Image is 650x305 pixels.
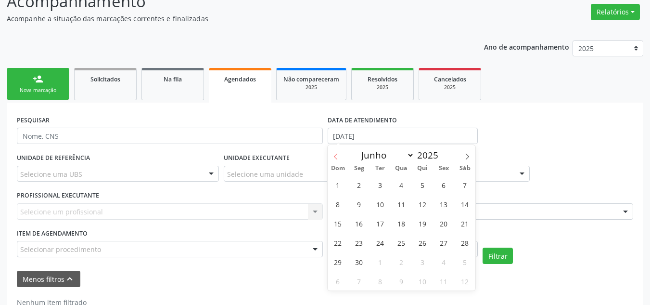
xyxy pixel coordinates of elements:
span: Junho 15, 2025 [329,214,347,233]
span: Junho 19, 2025 [413,214,432,233]
span: Julho 12, 2025 [456,272,474,291]
span: Junho 16, 2025 [350,214,369,233]
span: Qui [412,165,433,172]
span: Junho 22, 2025 [329,233,347,252]
span: Qua [391,165,412,172]
span: Junho 6, 2025 [434,175,453,194]
span: Selecione uma unidade [227,169,303,179]
span: Junho 28, 2025 [456,233,474,252]
span: Dom [328,165,349,172]
span: Junho 27, 2025 [434,233,453,252]
span: Resolvidos [368,75,397,83]
span: Junho 13, 2025 [434,195,453,213]
button: Menos filtroskeyboard_arrow_up [17,271,80,288]
span: Junho 11, 2025 [392,195,411,213]
span: Sex [433,165,454,172]
input: Selecione um intervalo [328,128,478,144]
span: Junho 21, 2025 [456,214,474,233]
span: Julho 10, 2025 [413,272,432,291]
span: Julho 1, 2025 [371,252,390,271]
label: UNIDADE EXECUTANTE [224,151,290,166]
div: 2025 [358,84,407,91]
span: Junho 14, 2025 [456,195,474,213]
span: Junho 12, 2025 [413,195,432,213]
span: Não compareceram [283,75,339,83]
span: Selecione uma UBS [20,169,82,179]
span: Julho 11, 2025 [434,272,453,291]
button: Filtrar [483,248,513,264]
select: Month [357,148,415,162]
span: Julho 7, 2025 [350,272,369,291]
label: PROFISSIONAL EXECUTANTE [17,188,99,203]
div: 2025 [426,84,474,91]
span: Junho 23, 2025 [350,233,369,252]
span: Junho 20, 2025 [434,214,453,233]
span: Julho 6, 2025 [329,272,347,291]
span: Junho 9, 2025 [350,195,369,213]
label: UNIDADE DE REFERÊNCIA [17,151,90,166]
span: Junho 4, 2025 [392,175,411,194]
div: Nova marcação [14,87,62,94]
span: Junho 7, 2025 [456,175,474,194]
label: DATA DE ATENDIMENTO [328,113,397,128]
span: Julho 8, 2025 [371,272,390,291]
span: Junho 30, 2025 [350,252,369,271]
span: Julho 4, 2025 [434,252,453,271]
span: Junho 26, 2025 [413,233,432,252]
span: Sáb [454,165,475,172]
span: Julho 2, 2025 [392,252,411,271]
span: Na fila [164,75,182,83]
span: Junho 2, 2025 [350,175,369,194]
span: Selecionar procedimento [20,244,101,254]
span: Junho 18, 2025 [392,214,411,233]
input: Nome, CNS [17,128,323,144]
div: person_add [33,74,43,84]
span: Junho 1, 2025 [329,175,347,194]
span: Junho 5, 2025 [413,175,432,194]
i: keyboard_arrow_up [64,274,75,284]
span: Seg [348,165,370,172]
input: Year [414,149,446,161]
span: Julho 9, 2025 [392,272,411,291]
label: Item de agendamento [17,226,88,241]
span: Junho 3, 2025 [371,175,390,194]
div: 2025 [283,84,339,91]
p: Ano de acompanhamento [484,40,569,53]
span: Agendados [224,75,256,83]
span: Junho 25, 2025 [392,233,411,252]
span: Junho 17, 2025 [371,214,390,233]
p: Acompanhe a situação das marcações correntes e finalizadas [7,13,452,24]
span: Junho 8, 2025 [329,195,347,213]
span: Junho 29, 2025 [329,252,347,271]
span: Junho 10, 2025 [371,195,390,213]
span: Solicitados [90,75,120,83]
label: PESQUISAR [17,113,50,128]
span: Julho 3, 2025 [413,252,432,271]
span: Junho 24, 2025 [371,233,390,252]
span: Ter [370,165,391,172]
span: Cancelados [434,75,466,83]
button: Relatórios [591,4,640,20]
span: Julho 5, 2025 [456,252,474,271]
